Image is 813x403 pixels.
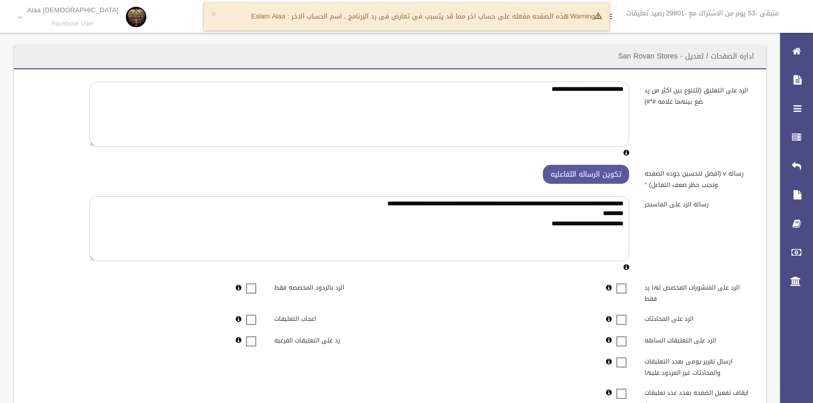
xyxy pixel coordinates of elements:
label: رساله الرد على الماسنجر [637,196,760,210]
label: رد على التعليقات الفرعيه [267,332,390,346]
button: × [211,9,217,20]
p: [DEMOGRAPHIC_DATA] Alaa [27,6,119,14]
header: اداره الصفحات / تعديل - San Rovan Stores [606,46,766,66]
label: الرد على المنشورات المخصص لها رد فقط [637,279,760,305]
label: الرد بالردود المخصصه فقط [267,279,390,294]
strong: Warning: [569,10,602,23]
label: اعجاب التعليقات [267,311,390,325]
label: ارسال تقرير يومى بعدد التعليقات والمحادثات غير المردود عليها [637,353,760,379]
button: تكوين الرساله التفاعليه [543,165,629,184]
label: الرد على التعليق (للتنوع بين اكثر من رد ضع بينهما علامه #*#) [637,82,760,107]
label: رساله v (افضل لتحسين جوده الصفحه وتجنب حظر ضعف التفاعل) [637,165,760,190]
small: Facebook User [27,20,119,28]
label: الرد على التعليقات السابقه [637,332,760,346]
div: هذه الصفحه مفعله على حساب اخر مما قد يتسبب فى تعارض فى رد البرنامج , اسم الحساب الاخر : Eslam Alaa [203,2,610,31]
label: الرد على المحادثات [637,311,760,325]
